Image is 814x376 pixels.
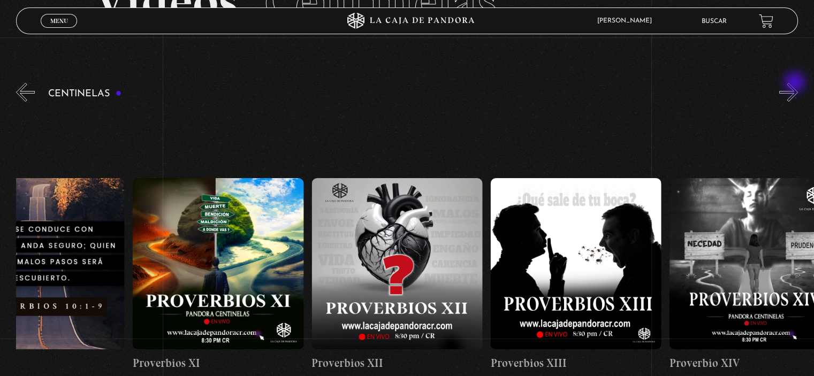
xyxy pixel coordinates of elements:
[759,14,773,28] a: View your shopping cart
[702,18,727,25] a: Buscar
[779,83,798,102] button: Next
[47,27,72,34] span: Cerrar
[50,18,68,24] span: Menu
[312,355,483,372] h4: Proverbios XII
[16,83,35,102] button: Previous
[592,18,663,24] span: [PERSON_NAME]
[133,355,303,372] h4: Proverbios XI
[48,89,121,99] h3: Centinelas
[491,355,661,372] h4: Proverbios XIII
